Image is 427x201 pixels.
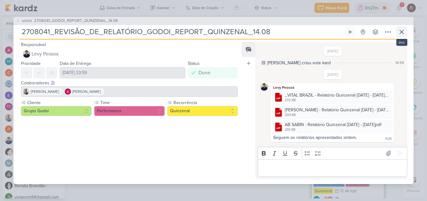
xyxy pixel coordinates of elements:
[34,18,118,24] span: 2708041_GODOI_REPORT_QUINZENAL_14.08
[21,106,92,116] button: Grupo Godoi
[260,83,268,91] img: Levy Pessoa
[385,136,392,141] div: 9:26
[285,113,389,118] div: 309 KB
[272,105,393,119] div: ALBERT SABIN - Relatório Quinzenal 15 - 28 JUL.pdf
[396,39,407,46] div: esc
[198,69,210,77] div: Done
[258,159,407,177] div: Editor editing area: main
[273,135,357,140] div: Seguem os relatórios apresentados ontem.
[21,61,41,66] label: Prioridade
[348,29,353,34] div: Ligar relógio
[285,107,389,113] div: [PERSON_NAME] - Relatório Quinzenal [DATE] - [DATE]pdf
[23,88,29,95] img: Iara Santos
[267,60,331,66] div: [PERSON_NAME] criou este kard
[32,50,58,58] span: Levy Pessoa
[272,91,393,104] div: _VITAL BRAZIL - Relatório Quinzenal 15 - 28 JUL.pdf
[60,61,91,66] label: Data de Entrega
[188,61,200,66] label: Status
[285,121,381,128] div: AB SABIN - Relatório Quinzenal [DATE] - [DATE]pdf
[27,99,92,106] label: Cliente
[173,99,238,106] label: Recorrência
[21,48,238,60] button: Levy Pessoa
[60,67,185,78] input: Select a date
[258,147,407,159] div: Editor toolbar
[285,127,381,132] div: 255 KB
[31,89,59,94] span: [PERSON_NAME]
[72,89,101,94] span: [PERSON_NAME]
[272,120,393,134] div: AB SABIN - Relatório Quinzenal 15 - 28 JUL.pdf
[20,26,344,38] input: Kard Sem Título
[65,88,71,95] img: Alessandra Gomes
[23,50,30,58] img: Levy Pessoa
[285,98,389,103] div: 270 KB
[395,60,404,66] div: 14:55
[285,92,389,98] div: _VITAL BRAZIL - Relatório Quinzenal [DATE] - [DATE]pdf
[167,106,238,116] button: Quinzenal
[94,106,165,116] button: Performance
[21,19,33,23] span: AG506
[21,80,238,86] div: Colaboradores
[188,67,238,78] button: Done
[100,99,165,106] label: Time
[21,42,46,47] label: Responsável
[272,84,393,91] div: Levy Pessoa
[16,18,118,24] button: AG506 2708041_GODOI_REPORT_QUINZENAL_14.08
